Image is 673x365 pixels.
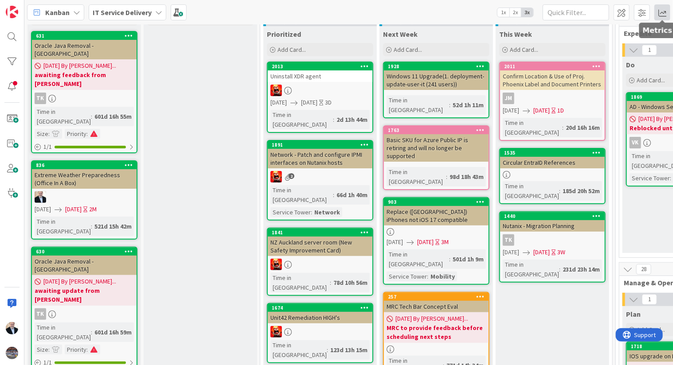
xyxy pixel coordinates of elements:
div: Basic SKU for Azure Public IP is retiring and will no longer be supported [384,134,489,162]
span: Add Card... [510,46,538,54]
div: 1440Nutanix - Migration Planning [500,212,605,232]
span: : [333,190,334,200]
div: 2M [89,205,97,214]
div: 257 [384,293,489,301]
div: 1763Basic SKU for Azure Public IP is retiring and will no longer be supported [384,126,489,162]
div: 1841 [268,229,372,237]
div: 1674 [268,304,372,312]
div: TK [503,234,514,246]
div: TK [35,308,46,320]
span: : [449,100,450,110]
div: 1841NZ Auckland server room (New Safety Improvement Card) [268,229,372,256]
span: Add Card... [394,46,422,54]
div: 1535 [504,150,605,156]
img: Visit kanbanzone.com [6,6,18,18]
div: Network [312,207,342,217]
input: Quick Filter... [543,4,609,20]
div: 630 [32,248,137,256]
div: NZ Auckland server room (New Safety Improvement Card) [268,237,372,256]
div: Time in [GEOGRAPHIC_DATA] [35,217,91,236]
span: [DATE] [533,106,550,115]
span: : [333,115,334,124]
div: 631 [36,33,137,39]
div: 903Replace ([GEOGRAPHIC_DATA]) iPhones not iOS 17 compatible [384,198,489,225]
div: 1674 [272,305,372,311]
span: [DATE] [387,237,403,247]
div: 1841 [272,229,372,236]
div: 3W [557,248,565,257]
a: 1440Nutanix - Migration PlanningTK[DATE][DATE]3WTime in [GEOGRAPHIC_DATA]:231d 23h 14m [499,211,606,283]
a: 1891Network - Patch and configure IPMI interfaces on Nutanix hostsVNTime in [GEOGRAPHIC_DATA]:66d... [267,140,373,221]
div: 836 [36,162,137,168]
div: 630 [36,249,137,255]
div: Circular EntraID References [500,157,605,168]
div: MRC Tech Bar Concept Eval [384,301,489,312]
span: [DATE] [65,205,82,214]
span: [DATE] [270,98,287,107]
span: [DATE] By [PERSON_NAME]... [43,61,116,70]
div: VN [268,85,372,96]
div: 231d 23h 14m [560,264,602,274]
div: TK [35,93,46,104]
div: VN [268,326,372,338]
div: 2013Uninstall XDR agent [268,62,372,82]
div: Time in [GEOGRAPHIC_DATA] [270,340,327,360]
span: : [427,272,428,281]
span: Support [19,1,40,12]
span: : [670,173,671,183]
span: 28 [636,264,651,275]
div: JM [503,93,514,104]
div: VN [268,171,372,182]
img: VN [270,326,282,338]
span: [DATE] By [PERSON_NAME]... [395,314,468,323]
span: 3x [521,8,533,17]
a: 631Oracle Java Removal - [GEOGRAPHIC_DATA][DATE] By [PERSON_NAME]...awaiting feedback from [PERSO... [31,31,137,153]
span: Kanban [45,7,70,18]
div: 601d 16h 59m [92,327,134,337]
b: MRC to provide feedback before scheduling next steps [387,323,486,341]
img: VN [270,259,282,270]
div: 1440 [500,212,605,220]
div: 1891 [272,142,372,148]
a: 903Replace ([GEOGRAPHIC_DATA]) iPhones not iOS 17 compatible[DATE][DATE]3MTime in [GEOGRAPHIC_DAT... [383,197,489,285]
span: [DATE] By [PERSON_NAME]... [43,277,116,286]
span: : [559,264,560,274]
div: 1535 [500,149,605,157]
div: TK [32,308,137,320]
b: awaiting update from [PERSON_NAME] [35,286,134,304]
div: 1440 [504,213,605,219]
div: 903 [388,199,489,205]
div: 1763 [384,126,489,134]
div: 501d 1h 9m [450,254,486,264]
div: Nutanix - Migration Planning [500,220,605,232]
div: 1928 [384,62,489,70]
div: 1891Network - Patch and configure IPMI interfaces on Nutanix hosts [268,141,372,168]
span: : [91,327,92,337]
div: Time in [GEOGRAPHIC_DATA] [503,260,559,279]
span: : [48,129,50,139]
div: 1928 [388,63,489,70]
b: awaiting feedback from [PERSON_NAME] [35,70,134,88]
div: 601d 16h 55m [92,112,134,121]
a: 1928Windows 11 Upgrade(1. deployment-update-user-it (241 users))Time in [GEOGRAPHIC_DATA]:52d 1h 11m [383,62,489,118]
span: Next Week [383,30,418,39]
div: 257 [388,294,489,300]
span: Add Card... [637,76,665,84]
div: Confirm Location & Use of Proj. Phoenix Label and Document Printers [500,70,605,90]
span: : [91,112,92,121]
div: 2011 [504,63,605,70]
div: Mobility [428,272,457,281]
div: 1891 [268,141,372,149]
div: 66d 1h 40m [334,190,370,200]
img: VN [270,171,282,182]
span: [DATE] [503,106,519,115]
div: 3M [441,237,449,247]
img: HO [6,322,18,334]
div: Size [35,129,48,139]
img: VN [270,85,282,96]
div: 123d 13h 15m [328,345,370,355]
span: Add Card... [637,326,665,334]
div: Priority [65,345,86,354]
div: 631 [32,32,137,40]
span: : [86,345,88,354]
